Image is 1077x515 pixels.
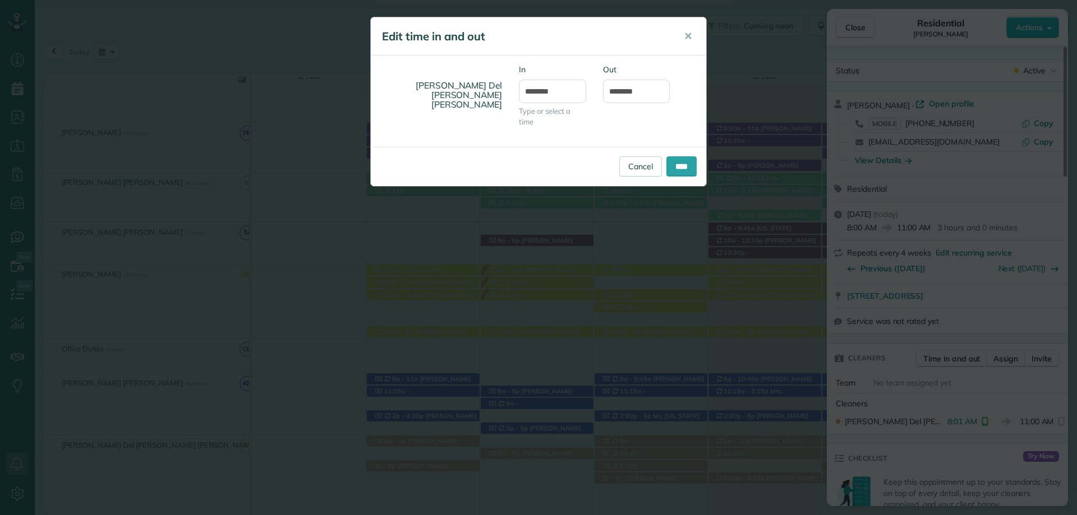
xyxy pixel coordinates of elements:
[519,64,586,75] label: In
[684,30,692,43] span: ✕
[619,156,662,177] a: Cancel
[519,106,586,127] span: Type or select a time
[379,69,502,120] h4: [PERSON_NAME] Del [PERSON_NAME] [PERSON_NAME]
[382,29,668,44] h5: Edit time in and out
[603,64,670,75] label: Out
